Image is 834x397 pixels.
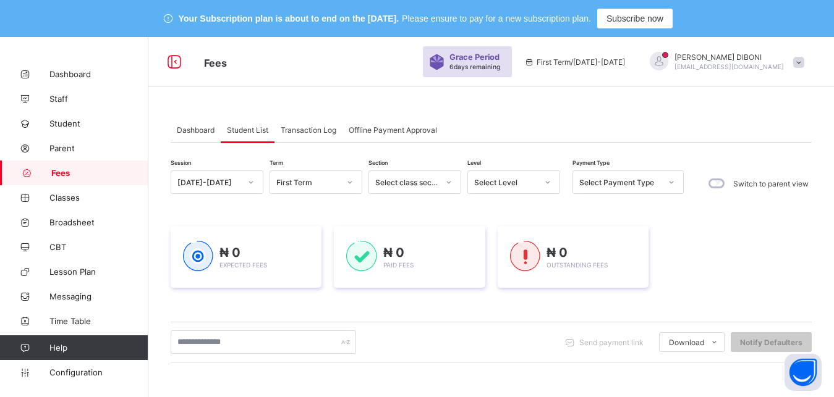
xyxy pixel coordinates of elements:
[346,241,377,272] img: paid-1.3eb1404cbcb1d3b736510a26bbfa3ccb.svg
[49,94,148,104] span: Staff
[204,57,227,69] span: Fees
[740,338,802,347] span: Notify Defaulters
[219,245,240,260] span: ₦ 0
[281,125,336,135] span: Transaction Log
[510,241,540,272] img: outstanding-1.146d663e52f09953f639664a84e30106.svg
[572,159,610,166] span: Payment Type
[449,63,500,70] span: 6 days remaining
[49,217,148,227] span: Broadsheet
[49,242,148,252] span: CBT
[179,14,399,23] span: Your Subscription plan is about to end on the [DATE].
[402,14,591,23] span: Please ensure to pay for a new subscription plan.
[227,125,268,135] span: Student List
[524,57,625,67] span: session/term information
[49,316,148,326] span: Time Table
[49,291,148,301] span: Messaging
[579,178,661,187] div: Select Payment Type
[49,143,148,153] span: Parent
[276,178,339,187] div: First Term
[51,168,148,178] span: Fees
[785,354,822,391] button: Open asap
[49,343,148,353] span: Help
[674,63,784,70] span: [EMAIL_ADDRESS][DOMAIN_NAME]
[270,159,283,166] span: Term
[467,159,481,166] span: Level
[171,159,191,166] span: Session
[669,338,704,347] span: Download
[383,261,414,269] span: Paid Fees
[368,159,388,166] span: Section
[49,267,148,277] span: Lesson Plan
[383,245,404,260] span: ₦ 0
[375,178,438,187] div: Select class section
[579,338,644,347] span: Send payment link
[606,14,663,23] span: Subscribe now
[637,52,811,72] div: YUSUFDIBONI
[49,193,148,203] span: Classes
[183,241,213,272] img: expected-1.03dd87d44185fb6c27cc9b2570c10499.svg
[219,261,267,269] span: Expected Fees
[449,52,500,62] span: Grace Period
[429,54,445,70] img: sticker-purple.71386a28dfed39d6af7621340158ba97.svg
[547,245,568,260] span: ₦ 0
[547,261,608,269] span: Outstanding Fees
[49,119,148,128] span: Student
[674,52,784,62] span: [PERSON_NAME] DIBONI
[49,367,148,377] span: Configuration
[49,69,148,79] span: Dashboard
[474,178,537,187] div: Select Level
[177,125,215,135] span: Dashboard
[349,125,437,135] span: Offline Payment Approval
[733,179,809,188] label: Switch to parent view
[177,178,240,187] div: [DATE]-[DATE]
